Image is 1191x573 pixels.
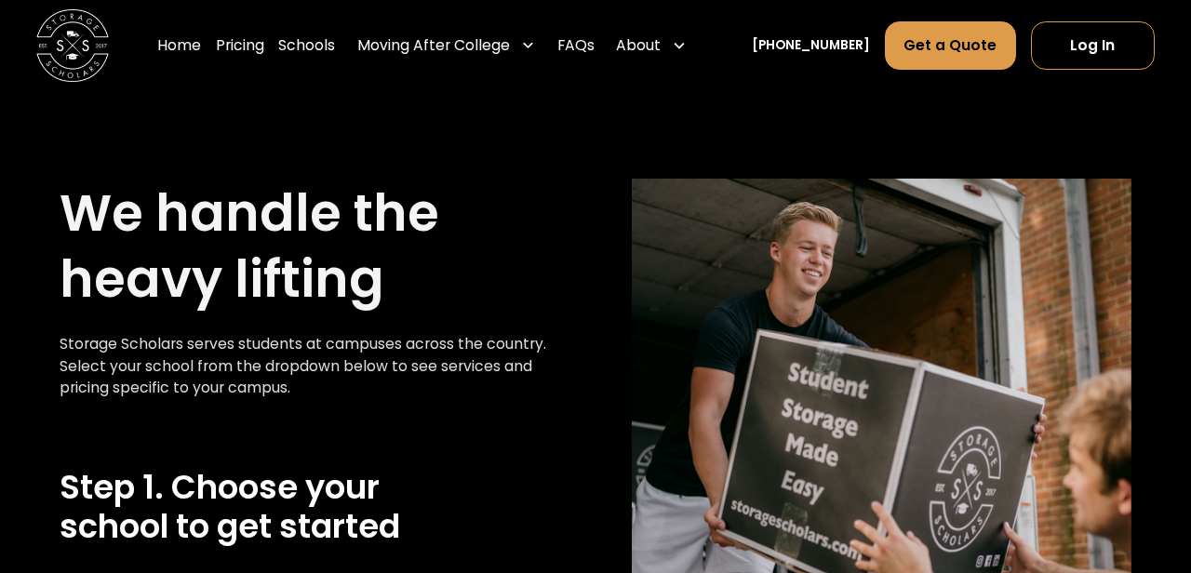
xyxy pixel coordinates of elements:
div: Moving After College [357,34,510,57]
a: home [36,9,109,82]
a: Home [157,20,201,72]
h2: Step 1. Choose your school to get started [60,468,559,547]
a: [PHONE_NUMBER] [752,36,870,56]
a: Schools [278,20,335,72]
div: Storage Scholars serves students at campuses across the country. Select your school from the drop... [60,333,559,399]
a: Log In [1031,21,1155,71]
a: Get a Quote [885,21,1016,71]
div: Moving After College [350,20,542,72]
h1: We handle the heavy lifting [60,180,559,313]
a: FAQs [557,20,595,72]
div: About [609,20,694,72]
a: Pricing [216,20,264,72]
img: Storage Scholars main logo [36,9,109,82]
div: About [616,34,661,57]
